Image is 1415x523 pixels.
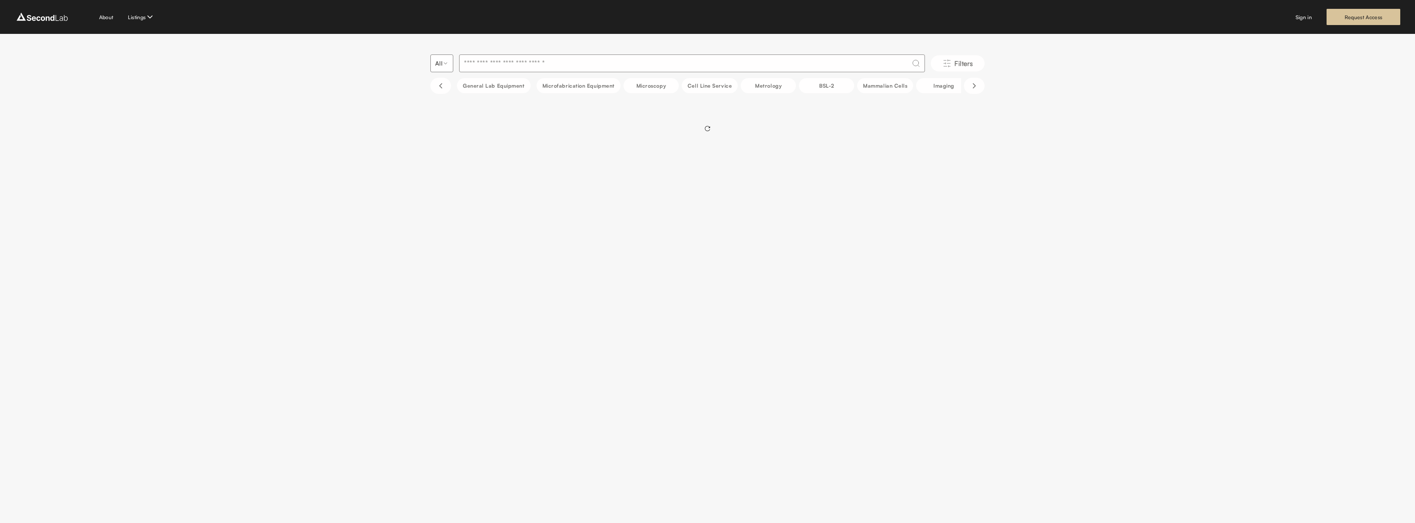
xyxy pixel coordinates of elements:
[537,78,621,93] button: Microfabrication Equipment
[741,78,796,93] button: Metrology
[857,78,913,93] button: Mammalian Cells
[799,78,854,93] button: BSL-2
[128,13,154,21] button: Listings
[457,78,531,93] button: General Lab equipment
[1327,9,1400,25] a: Request Access
[931,55,985,71] button: Filters
[916,78,971,93] button: Imaging
[682,78,738,93] button: Cell line service
[15,11,70,23] img: logo
[623,78,679,93] button: Microscopy
[964,78,985,94] button: Scroll right
[430,55,453,72] button: Select listing type
[99,13,113,21] a: About
[954,58,973,69] span: Filters
[1296,13,1312,21] a: Sign in
[430,78,451,94] button: Scroll left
